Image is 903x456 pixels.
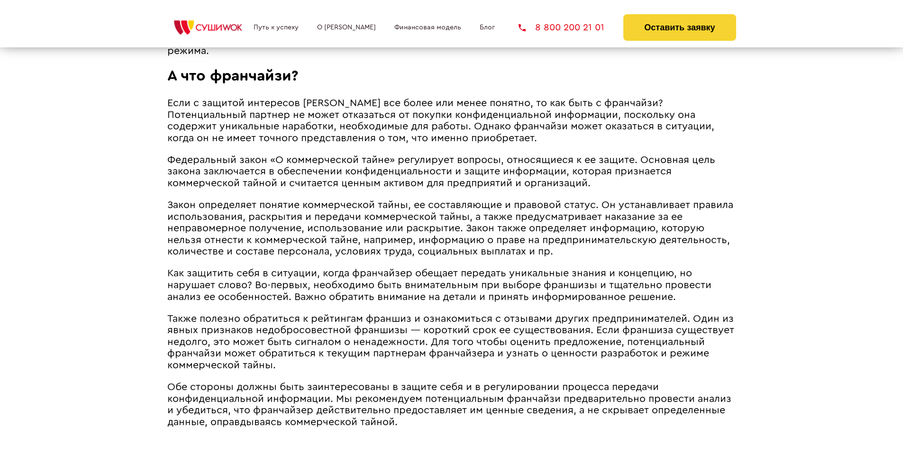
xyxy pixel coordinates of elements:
span: А что франчайзи? [167,68,299,83]
a: Блог [480,24,495,31]
span: Федеральный закон «О коммерческой тайне» регулирует вопросы, относящиеся к ее защите. Основная це... [167,155,715,188]
a: Путь к успеху [254,24,299,31]
span: Обе стороны должны быть заинтересованы в защите себя и в регулировании процесса передачи конфиден... [167,382,731,427]
a: Финансовая модель [394,24,461,31]
span: Если с защитой интересов [PERSON_NAME] все более или менее понятно, то как быть с франчайзи? Поте... [167,98,714,143]
a: 8 800 200 21 01 [519,23,604,32]
button: Оставить заявку [623,14,736,41]
span: Закон определяет понятие коммерческой тайны, ее составляющие и правовой статус. Он устанавливает ... [167,200,733,256]
span: Как защитить себя в ситуации, когда франчайзер обещает передать уникальные знания и концепцию, но... [167,268,711,301]
span: 8 800 200 21 01 [535,23,604,32]
a: О [PERSON_NAME] [317,24,376,31]
span: Также полезно обратиться к рейтингам франшиз и ознакомиться с отзывами других предпринимателей. О... [167,314,734,370]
